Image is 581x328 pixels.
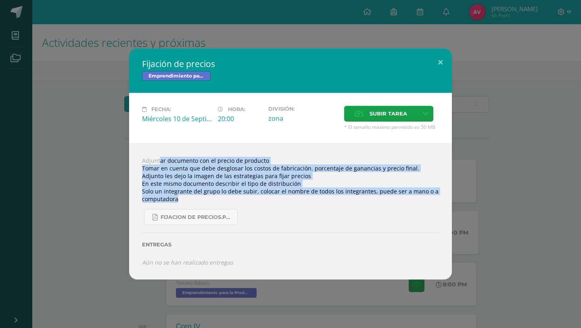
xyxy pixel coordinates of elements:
[268,114,338,123] div: zona
[218,114,262,123] div: 20:00
[268,106,338,112] label: División:
[370,106,407,121] span: Subir tarea
[142,71,211,81] span: Emprendimiento para la Productividad
[142,58,439,69] h2: Fijación de precios
[142,114,211,123] div: Miércoles 10 de Septiembre
[142,242,439,248] label: Entregas
[228,106,245,112] span: Hora:
[161,214,233,221] span: fijacion de precios.pdf
[142,259,233,266] i: Aún no se han realizado entregas
[344,124,439,130] span: * El tamaño máximo permitido es 50 MB
[129,143,452,279] div: Adjuntar documento con el precio de producto Tomar en cuenta que debe desglosar los costos de fab...
[151,106,171,112] span: Fecha:
[429,48,452,76] button: Close (Esc)
[144,209,238,225] a: fijacion de precios.pdf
